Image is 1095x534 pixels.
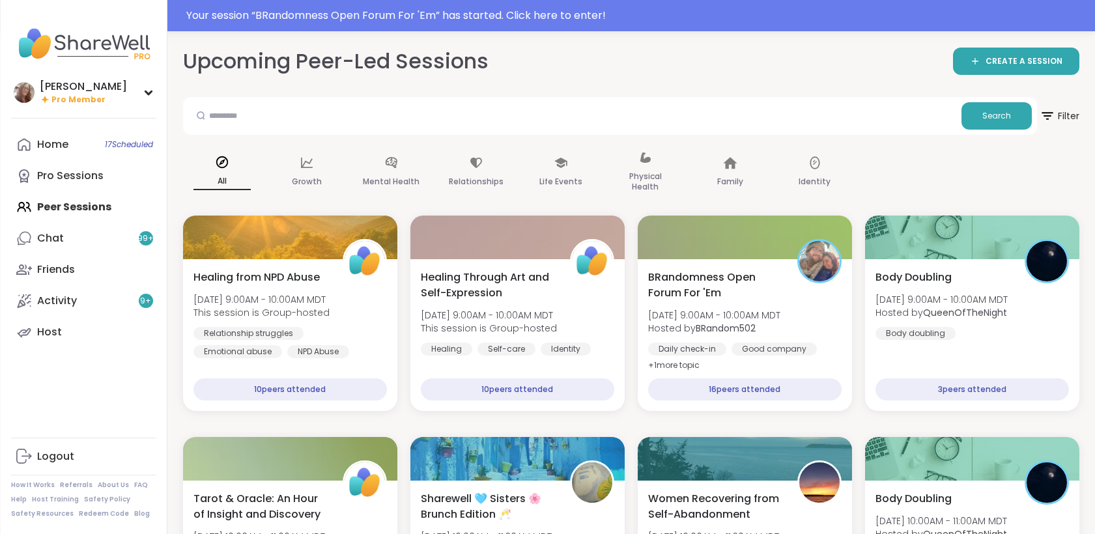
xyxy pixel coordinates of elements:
[14,82,35,103] img: dodi
[875,491,952,507] span: Body Doubling
[345,462,385,503] img: ShareWell
[648,378,842,400] div: 16 peers attended
[953,48,1079,75] a: CREATE A SESSION
[732,343,817,356] div: Good company
[183,47,489,76] h2: Upcoming Peer-Led Sessions
[648,491,783,522] span: Women Recovering from Self-Abandonment
[79,509,129,518] a: Redeem Code
[193,327,304,340] div: Relationship struggles
[60,481,92,490] a: Referrals
[11,441,156,472] a: Logout
[648,270,783,301] span: BRandomness Open Forum For 'Em
[287,345,349,358] div: NPD Abuse
[648,309,780,322] span: [DATE] 9:00AM - 10:00AM MDT
[875,306,1008,319] span: Hosted by
[1040,97,1079,135] button: Filter
[193,378,387,400] div: 10 peers attended
[11,160,156,191] a: Pro Sessions
[32,495,79,504] a: Host Training
[923,306,1007,319] b: QueenOfTheNight
[875,293,1008,306] span: [DATE] 9:00AM - 10:00AM MDT
[421,309,557,322] span: [DATE] 9:00AM - 10:00AM MDT
[137,233,154,244] span: 99 +
[292,174,322,190] p: Growth
[84,495,130,504] a: Safety Policy
[37,231,64,246] div: Chat
[186,8,1087,23] div: Your session “ BRandomness Open Forum For 'Em ” has started. Click here to enter!
[37,169,104,183] div: Pro Sessions
[98,481,129,490] a: About Us
[875,270,952,285] span: Body Doubling
[193,491,328,522] span: Tarot & Oracle: An Hour of Insight and Discovery
[193,270,320,285] span: Healing from NPD Abuse
[648,322,780,335] span: Hosted by
[572,241,612,281] img: ShareWell
[363,174,420,190] p: Mental Health
[875,327,956,340] div: Body doubling
[648,343,726,356] div: Daily check-in
[875,514,1007,527] span: [DATE] 10:00AM - 11:00AM MDT
[134,481,148,490] a: FAQ
[421,270,556,301] span: Healing Through Art and Self-Expression
[37,449,74,464] div: Logout
[11,481,55,490] a: How It Works
[696,322,756,335] b: BRandom502
[37,325,62,339] div: Host
[11,509,74,518] a: Safety Resources
[421,491,556,522] span: Sharewell 🩵 Sisters 🌸 Brunch Edition 🥂
[617,169,674,195] p: Physical Health
[11,21,156,66] img: ShareWell Nav Logo
[11,285,156,316] a: Activity9+
[799,462,840,503] img: MayC
[961,102,1032,130] button: Search
[11,316,156,348] a: Host
[1027,241,1067,281] img: QueenOfTheNight
[11,495,27,504] a: Help
[799,174,831,190] p: Identity
[37,262,75,277] div: Friends
[421,343,472,356] div: Healing
[345,241,385,281] img: ShareWell
[1040,100,1079,132] span: Filter
[572,462,612,503] img: bella222
[37,294,77,308] div: Activity
[134,509,150,518] a: Blog
[539,174,582,190] p: Life Events
[421,322,557,335] span: This session is Group-hosted
[799,241,840,281] img: BRandom502
[875,378,1069,400] div: 3 peers attended
[193,306,330,319] span: This session is Group-hosted
[11,254,156,285] a: Friends
[51,94,106,105] span: Pro Member
[40,79,127,94] div: [PERSON_NAME]
[477,343,535,356] div: Self-care
[541,343,591,356] div: Identity
[193,293,330,306] span: [DATE] 9:00AM - 10:00AM MDT
[193,345,282,358] div: Emotional abuse
[105,139,153,150] span: 17 Scheduled
[37,137,68,152] div: Home
[421,378,614,400] div: 10 peers attended
[193,173,251,190] p: All
[11,129,156,160] a: Home17Scheduled
[986,56,1062,67] span: CREATE A SESSION
[717,174,743,190] p: Family
[449,174,504,190] p: Relationships
[1027,462,1067,503] img: QueenOfTheNight
[140,296,151,307] span: 9 +
[982,110,1011,122] span: Search
[11,223,156,254] a: Chat99+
